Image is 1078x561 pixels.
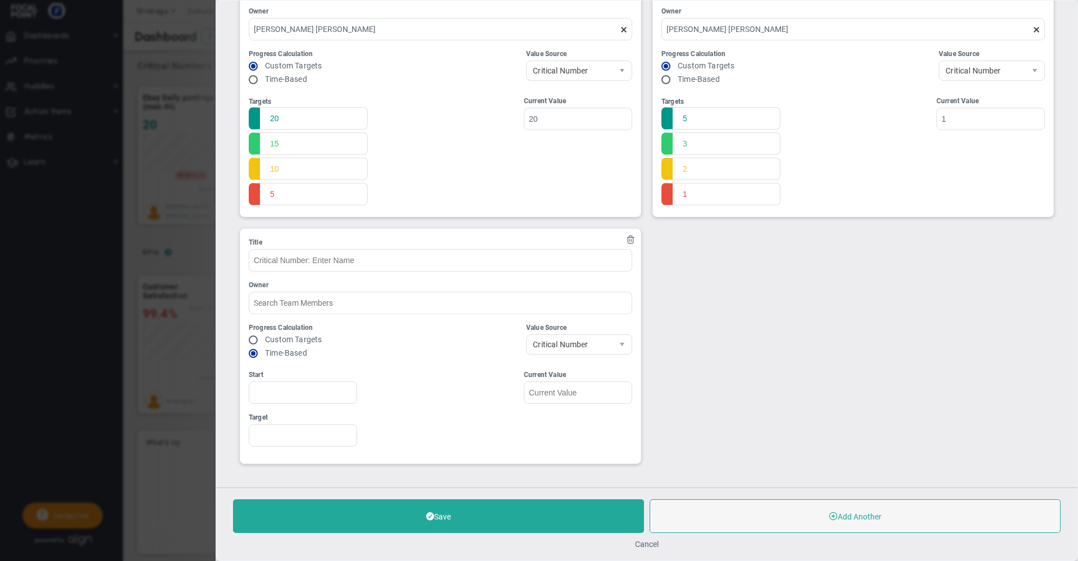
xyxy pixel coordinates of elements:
[661,107,780,130] input: 400
[939,61,1025,80] span: Critical Number
[1025,61,1044,80] span: select
[249,6,632,17] div: Owner
[1045,25,1054,34] span: clear
[249,237,632,248] div: Title
[524,108,632,130] input: Current Value
[527,335,613,354] span: Critical Number
[249,107,368,130] input: 400
[937,96,1045,107] div: Current Value
[526,49,632,59] div: Value Source
[937,108,1045,130] input: Current Value
[249,98,271,105] label: Targets
[233,499,644,533] button: Save
[635,540,659,549] button: Cancel
[524,96,632,107] div: Current Value
[249,323,322,333] div: Progress Calculation
[524,381,632,404] input: Current Value
[661,132,780,155] input: 300
[249,370,357,380] div: Start
[661,98,684,105] label: Targets
[661,49,734,59] div: Progress Calculation
[265,348,307,357] label: Time-Based
[632,25,641,34] span: clear
[613,335,632,354] span: select
[249,412,357,423] div: Target
[526,323,632,333] div: Value Source
[661,183,780,205] input: 100
[249,381,357,404] input: Start
[249,280,632,291] div: Owner
[650,499,1061,533] button: Add Another
[524,370,632,380] div: Current Value
[613,61,632,80] span: select
[249,183,368,205] input: 100
[249,158,368,180] input: 200
[249,132,368,155] input: 300
[265,75,307,84] label: Time-Based
[678,75,720,84] label: Time-Based
[939,49,1045,59] div: Value Source
[249,424,357,447] input: Target
[661,6,1045,17] div: Owner
[661,158,780,180] input: 200
[265,61,322,70] label: Custom Targets
[678,61,734,70] label: Custom Targets
[661,18,1045,40] input: Search Team Members
[249,18,632,40] input: Search Team Members
[249,249,632,272] input: Critical Number: Enter Name
[249,49,322,59] div: Progress Calculation
[527,61,613,80] span: Critical Number
[265,335,322,344] label: Custom Targets
[249,292,632,314] input: Search Team Members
